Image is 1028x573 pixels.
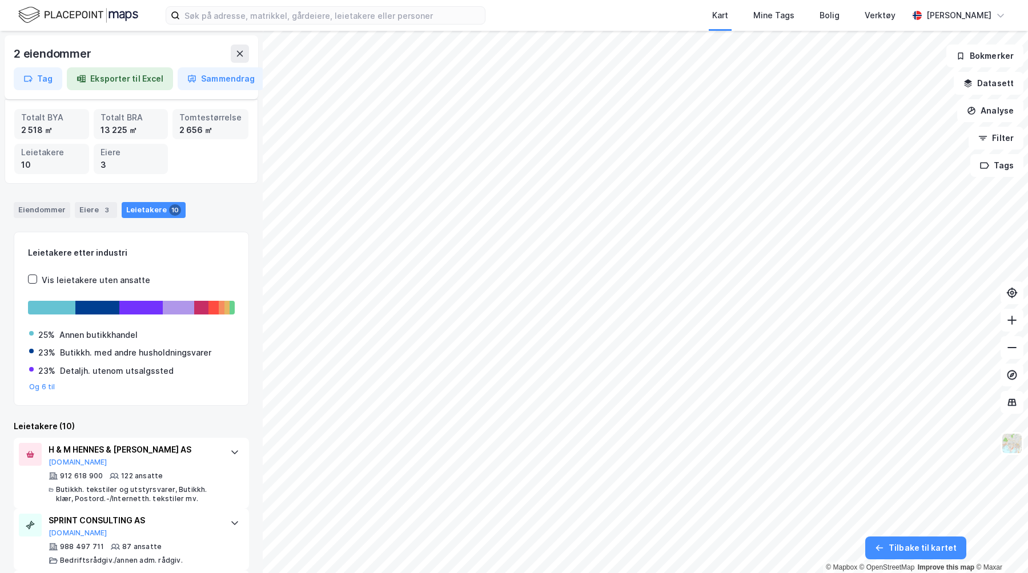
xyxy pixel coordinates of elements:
img: Z [1001,433,1023,454]
div: Leietakere etter industri [28,246,235,260]
div: H & M HENNES & [PERSON_NAME] AS [49,443,219,457]
button: Bokmerker [946,45,1023,67]
a: Improve this map [918,563,974,571]
button: Tag [14,67,62,90]
div: Eiere [75,202,117,218]
button: Eksporter til Excel [67,67,173,90]
a: Mapbox [826,563,857,571]
div: Tomtestørrelse [179,111,242,124]
button: Analyse [957,99,1023,122]
div: Kart [712,9,728,22]
div: Annen butikkhandel [59,328,138,342]
div: Butikkh. tekstiler og utstyrsvarer, Butikkh. klær, Postord.-/Internetth. tekstiler mv. [56,485,219,503]
button: Og 6 til [29,382,55,392]
div: Leietakere [21,146,82,159]
div: 23% [38,346,55,360]
div: Eiendommer [14,202,70,218]
div: Verktøy [865,9,896,22]
div: SPRINT CONSULTING AS [49,514,219,527]
div: Totalt BRA [101,111,162,124]
div: Detaljh. utenom utsalgssted [60,364,174,378]
button: Sammendrag [178,67,264,90]
button: Filter [969,127,1023,150]
div: 13 225 ㎡ [101,124,162,136]
div: Kontrollprogram for chat [971,518,1028,573]
div: Leietakere [122,202,186,218]
div: Mine Tags [753,9,794,22]
input: Søk på adresse, matrikkel, gårdeiere, leietakere eller personer [180,7,485,24]
div: 2 656 ㎡ [179,124,242,136]
div: 2 eiendommer [14,45,94,63]
div: Vis leietakere uten ansatte [42,273,150,287]
a: OpenStreetMap [860,563,915,571]
div: Eiere [101,146,162,159]
button: Tilbake til kartet [865,536,966,559]
iframe: Chat Widget [971,518,1028,573]
div: 23% [38,364,55,378]
button: Datasett [954,72,1023,95]
div: Bedriftsrådgiv./annen adm. rådgiv. [60,556,183,565]
img: logo.f888ab2527a4732fd821a326f86c7f29.svg [18,5,138,25]
button: Tags [970,154,1023,177]
div: Bolig [820,9,840,22]
div: Leietakere (10) [14,419,249,433]
button: [DOMAIN_NAME] [49,528,107,538]
div: 912 618 900 [60,471,103,481]
button: [DOMAIN_NAME] [49,458,107,467]
div: 25% [38,328,55,342]
div: 10 [169,204,181,216]
div: [PERSON_NAME] [926,9,991,22]
div: 3 [101,159,162,171]
div: 2 518 ㎡ [21,124,82,136]
div: Totalt BYA [21,111,82,124]
div: 988 497 711 [60,542,104,551]
div: Butikkh. med andre husholdningsvarer [60,346,211,360]
div: 122 ansatte [121,471,163,481]
div: 87 ansatte [122,542,162,551]
div: 3 [101,204,113,216]
div: 10 [21,159,82,171]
